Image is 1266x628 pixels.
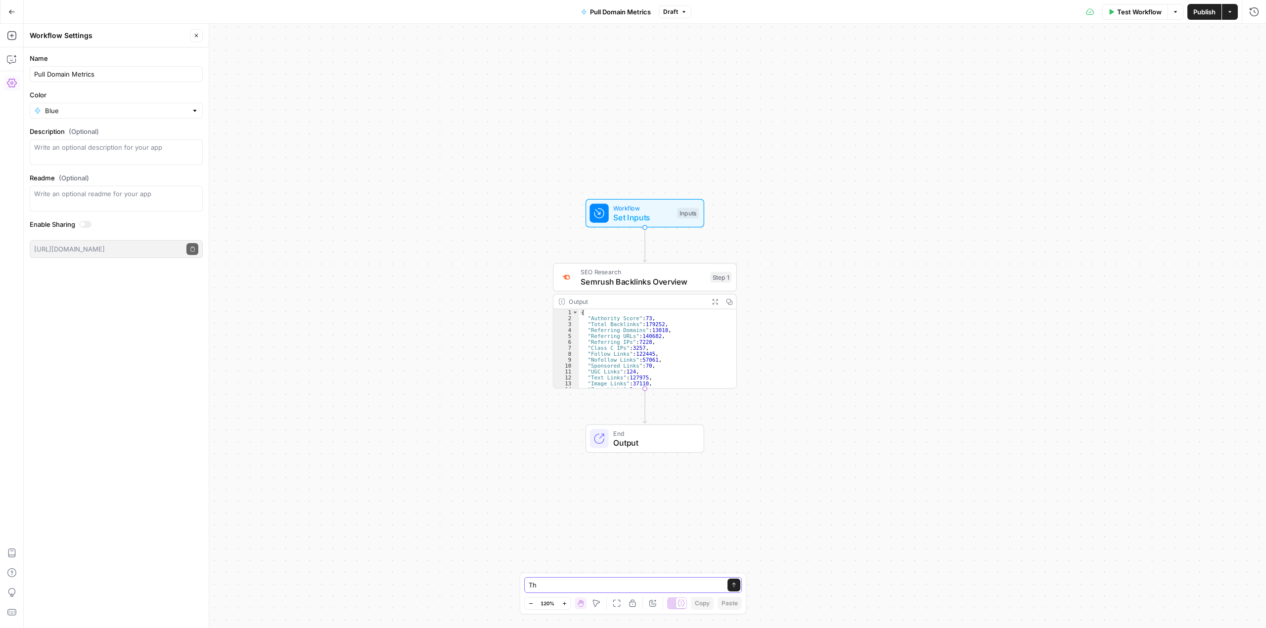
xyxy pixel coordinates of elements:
[30,53,203,63] label: Name
[581,267,705,277] span: SEO Research
[581,276,705,288] span: Semrush Backlinks Overview
[45,106,187,116] input: Blue
[677,208,699,219] div: Inputs
[30,219,203,229] label: Enable Sharing
[553,424,737,453] div: EndOutput
[663,7,678,16] span: Draft
[553,351,579,357] div: 8
[561,272,573,283] img: 3lyvnidk9veb5oecvmize2kaffdg
[553,263,737,388] div: SEO ResearchSemrush Backlinks OverviewStep 1Output{ "Authority Score":73, "Total Backlinks":17925...
[1193,7,1216,17] span: Publish
[553,375,579,380] div: 12
[659,5,691,18] button: Draft
[553,345,579,351] div: 7
[69,126,99,136] span: (Optional)
[572,309,578,315] span: Toggle code folding, rows 1 through 17
[718,597,742,610] button: Paste
[59,173,89,183] span: (Optional)
[553,327,579,333] div: 4
[613,428,694,438] span: End
[553,339,579,345] div: 6
[553,363,579,369] div: 10
[30,90,203,100] label: Color
[553,333,579,339] div: 5
[1117,7,1162,17] span: Test Workflow
[553,386,579,392] div: 14
[34,69,198,79] input: Untitled
[553,369,579,375] div: 11
[613,211,672,223] span: Set Inputs
[553,309,579,315] div: 1
[529,580,718,590] textarea: Th
[541,599,554,607] span: 120%
[1187,4,1221,20] button: Publish
[590,7,651,17] span: Pull Domain Metrics
[613,437,694,449] span: Output
[30,126,203,136] label: Description
[569,297,704,306] div: Output
[553,380,579,386] div: 13
[30,31,187,41] div: Workflow Settings
[710,272,731,283] div: Step 1
[691,597,714,610] button: Copy
[643,389,646,423] g: Edge from step_1 to end
[613,203,672,212] span: Workflow
[553,321,579,327] div: 3
[722,599,738,608] span: Paste
[553,199,737,228] div: WorkflowSet InputsInputs
[30,173,203,183] label: Readme
[553,315,579,321] div: 2
[1102,4,1168,20] button: Test Workflow
[695,599,710,608] span: Copy
[575,4,657,20] button: Pull Domain Metrics
[553,357,579,363] div: 9
[643,227,646,262] g: Edge from start to step_1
